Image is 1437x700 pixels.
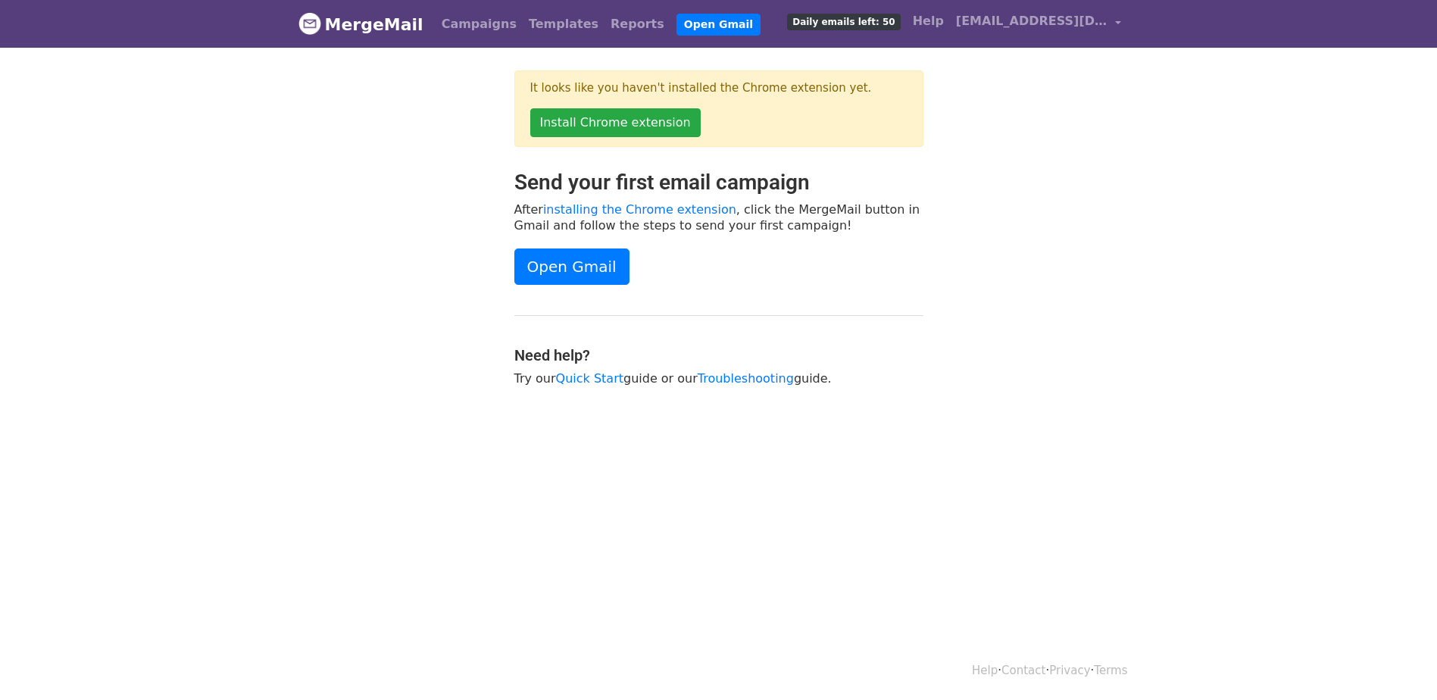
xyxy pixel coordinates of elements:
h4: Need help? [514,346,923,364]
a: Help [907,6,950,36]
p: It looks like you haven't installed the Chrome extension yet. [530,80,907,96]
a: Reports [604,9,670,39]
a: Quick Start [556,371,623,386]
h2: Send your first email campaign [514,170,923,195]
p: Try our guide or our guide. [514,370,923,386]
a: Install Chrome extension [530,108,701,137]
a: Help [972,664,998,677]
a: Terms [1094,664,1127,677]
a: MergeMail [298,8,423,40]
a: installing the Chrome extension [543,202,736,217]
a: Open Gmail [514,248,629,285]
a: Campaigns [436,9,523,39]
img: MergeMail logo [298,12,321,35]
a: Open Gmail [676,14,761,36]
span: [EMAIL_ADDRESS][DOMAIN_NAME] [956,12,1107,30]
a: Troubleshooting [698,371,794,386]
a: Daily emails left: 50 [781,6,906,36]
a: [EMAIL_ADDRESS][DOMAIN_NAME] [950,6,1127,42]
a: Contact [1001,664,1045,677]
p: After , click the MergeMail button in Gmail and follow the steps to send your first campaign! [514,202,923,233]
span: Daily emails left: 50 [787,14,900,30]
a: Templates [523,9,604,39]
a: Privacy [1049,664,1090,677]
